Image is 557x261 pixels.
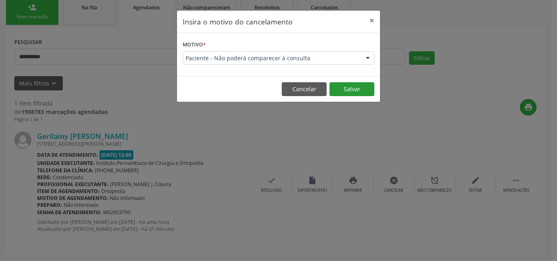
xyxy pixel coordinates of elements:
label: Motivo [183,39,206,51]
h5: Insira o motivo do cancelamento [183,16,293,27]
button: Cancelar [282,82,327,96]
button: Salvar [329,82,374,96]
button: Close [364,11,380,31]
span: Paciente - Não poderá comparecer à consulta [186,54,358,62]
